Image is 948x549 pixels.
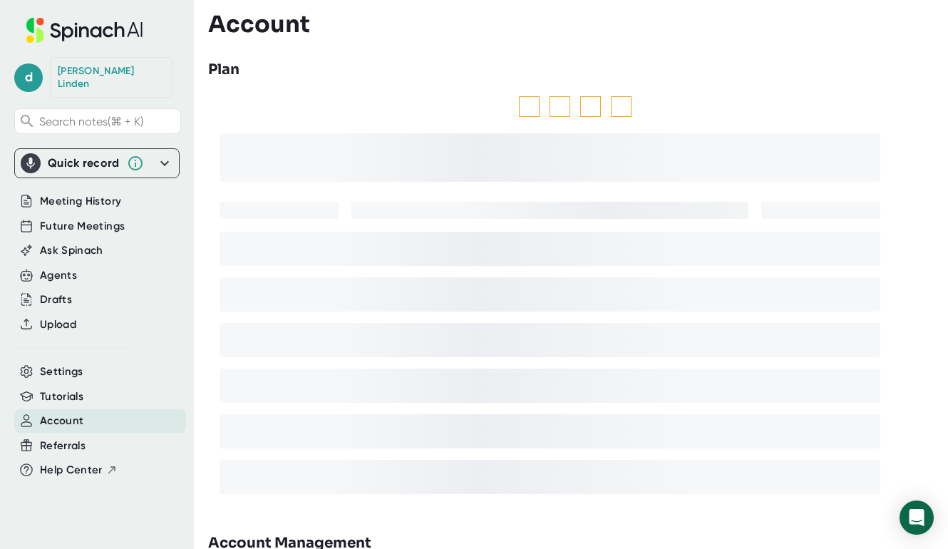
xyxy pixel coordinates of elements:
[900,501,934,535] div: Open Intercom Messenger
[14,63,43,92] span: d
[40,292,72,308] button: Drafts
[208,11,310,38] h3: Account
[40,438,86,454] button: Referrals
[40,462,103,478] span: Help Center
[40,193,121,210] button: Meeting History
[39,115,143,128] span: Search notes (⌘ + K)
[40,242,103,259] button: Ask Spinach
[40,462,118,478] button: Help Center
[21,149,173,178] div: Quick record
[58,65,165,90] div: Darren Linden
[40,389,83,405] button: Tutorials
[40,267,77,284] button: Agents
[40,413,83,429] button: Account
[40,218,125,235] button: Future Meetings
[40,364,83,380] button: Settings
[48,156,120,170] div: Quick record
[208,59,239,81] h3: Plan
[40,317,76,333] button: Upload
